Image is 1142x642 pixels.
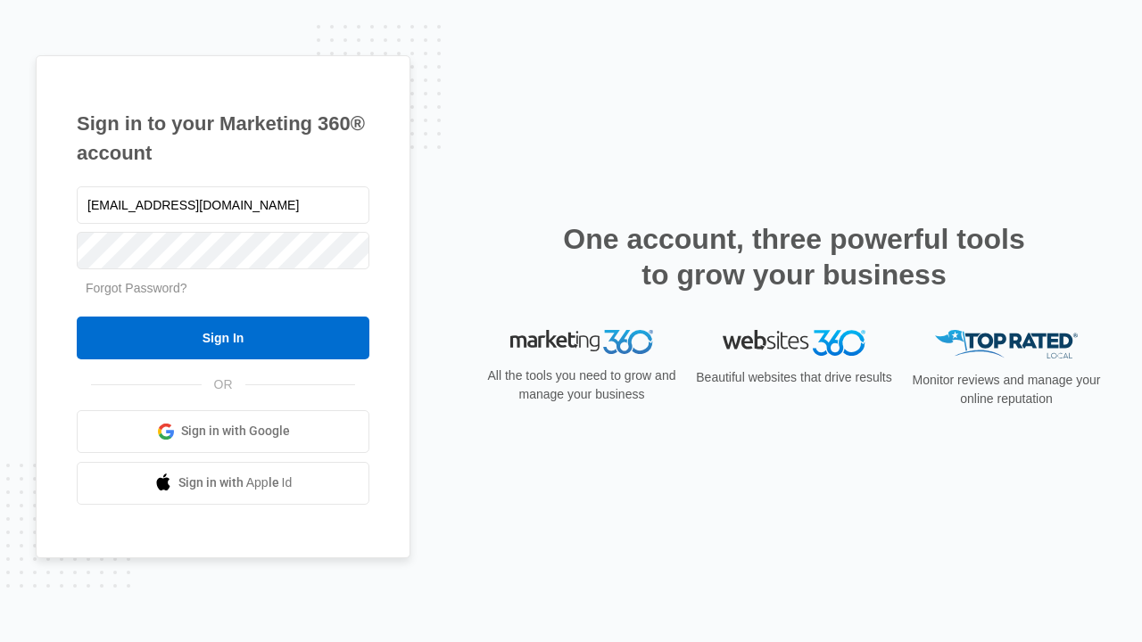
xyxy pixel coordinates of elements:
[202,375,245,394] span: OR
[906,371,1106,408] p: Monitor reviews and manage your online reputation
[723,330,865,356] img: Websites 360
[510,330,653,355] img: Marketing 360
[181,422,290,440] span: Sign in with Google
[77,186,369,224] input: Email
[77,462,369,505] a: Sign in with Apple Id
[86,281,187,295] a: Forgot Password?
[178,473,293,492] span: Sign in with Apple Id
[482,366,682,404] p: All the tools you need to grow and manage your business
[77,317,369,359] input: Sign In
[77,109,369,168] h1: Sign in to your Marketing 360® account
[935,330,1078,359] img: Top Rated Local
[558,221,1030,292] h2: One account, three powerful tools to grow your business
[694,368,894,387] p: Beautiful websites that drive results
[77,410,369,453] a: Sign in with Google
